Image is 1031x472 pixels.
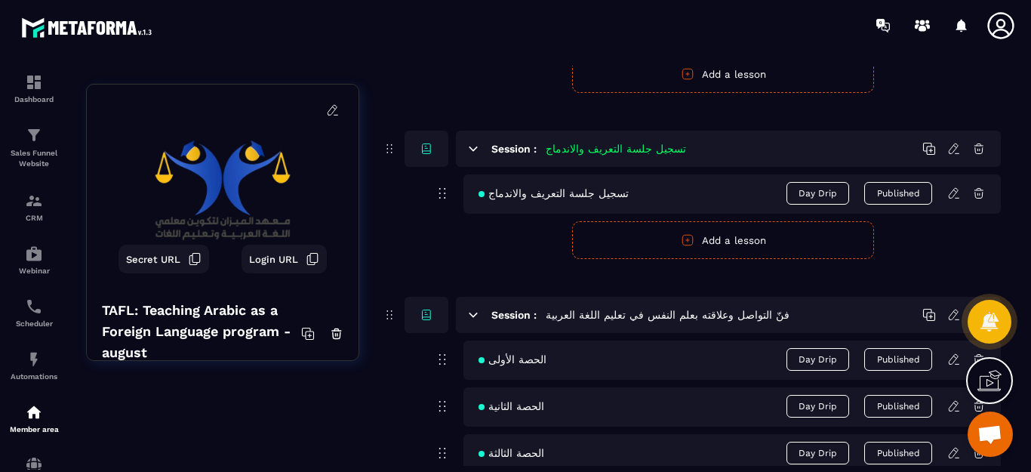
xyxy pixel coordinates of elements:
h5: تسجيل جلسة التعريف والاندماج [546,141,686,156]
span: Day Drip [786,442,849,464]
p: Sales Funnel Website [4,148,64,169]
button: Published [864,348,932,371]
span: Login URL [249,254,298,265]
a: formationformationSales Funnel Website [4,115,64,180]
span: Secret URL [126,254,180,265]
a: automationsautomationsAutomations [4,339,64,392]
button: Published [864,395,932,418]
button: Published [864,182,932,205]
a: automationsautomationsWebinar [4,233,64,286]
span: Day Drip [786,182,849,205]
p: Automations [4,372,64,381]
span: الحصة الأولى [479,353,546,366]
button: Login URL [242,245,327,273]
span: تسجيل جلسة التعريف والاندماج [479,187,629,199]
span: Day Drip [786,395,849,418]
button: Add a lesson [572,221,874,259]
p: Member area [4,425,64,433]
img: automations [25,245,43,263]
a: formationformationCRM [4,180,64,233]
span: Day Drip [786,348,849,371]
button: Add a lesson [572,55,874,93]
h4: TAFL: Teaching Arabic as a Foreign Language program - august [102,300,301,363]
h6: Session : [491,309,537,321]
h5: فنّ التواصل وعلاقته بعلم النفس في تعليم اللغة العربية [546,307,789,322]
p: CRM [4,214,64,222]
h6: Session : [491,143,537,155]
img: formation [25,73,43,91]
img: scheduler [25,298,43,316]
img: formation [25,192,43,210]
img: formation [25,126,43,144]
img: automations [25,350,43,369]
a: formationformationDashboard [4,62,64,115]
p: Scheduler [4,319,64,328]
span: الحصة الثانية [479,400,544,412]
p: Dashboard [4,95,64,103]
img: background [98,96,347,285]
a: schedulerschedulerScheduler [4,286,64,339]
img: logo [21,14,157,42]
span: الحصة الثالثة [479,447,544,459]
img: automations [25,403,43,421]
button: Published [864,442,932,464]
p: Webinar [4,267,64,275]
a: automationsautomationsMember area [4,392,64,445]
button: Secret URL [118,245,209,273]
div: Ouvrir le chat [968,412,1013,457]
